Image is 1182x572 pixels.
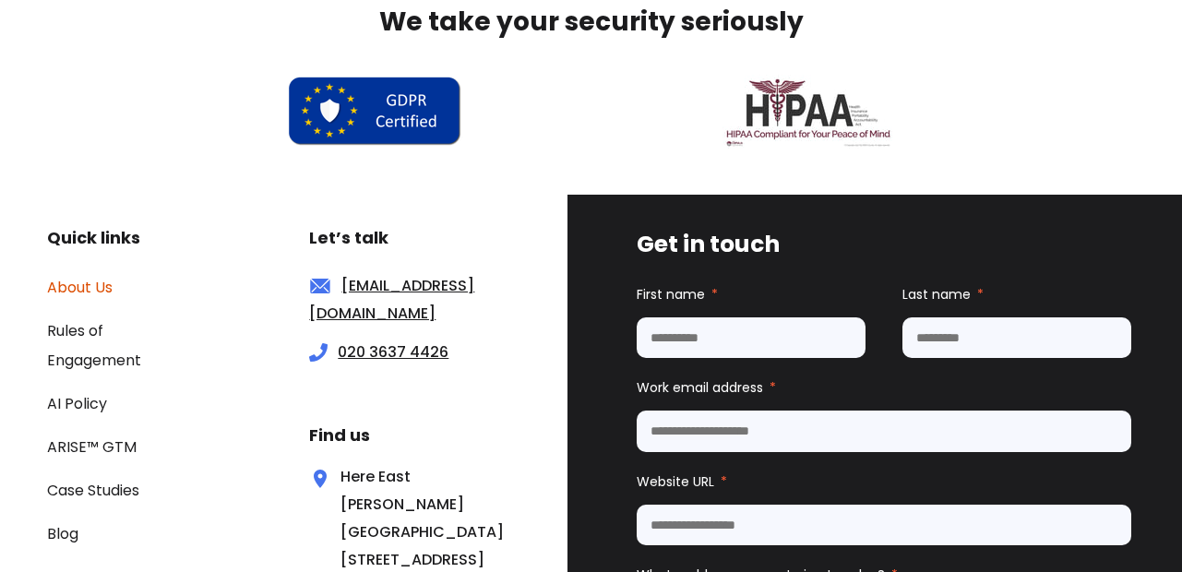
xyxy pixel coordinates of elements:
[167,5,1016,40] h2: We take your security seriously
[47,277,113,298] a: About Us
[338,341,448,363] a: 020 3637 4426
[47,480,139,501] a: Case Studies
[47,320,141,371] a: Rules of Engagement
[722,75,894,149] img: Logo-HIPAA_HIPAA-Compliant-for-Your-Peace-of-Mind
[286,75,463,149] img: gdpr certified
[47,393,107,414] a: AI Policy
[902,285,971,304] span: Last name
[637,227,1131,262] h3: Get in touch
[637,378,763,397] span: Work email address
[309,275,474,324] a: [EMAIL_ADDRESS][DOMAIN_NAME]
[47,523,78,544] a: Blog
[637,285,705,304] span: First name
[47,224,198,252] h3: Quick links
[47,272,198,548] div: Navigation Menu
[309,224,521,252] h3: Let’s talk
[309,422,521,449] h3: Find us
[47,436,137,458] a: ARISE™ GTM
[637,472,714,491] span: Website URL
